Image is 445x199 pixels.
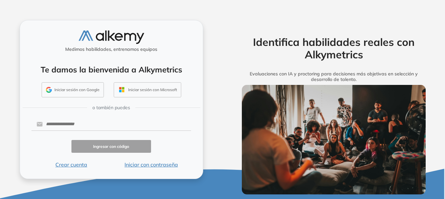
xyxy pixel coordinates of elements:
h5: Evaluaciones con IA y proctoring para decisiones más objetivas en selección y desarrollo de talento. [232,71,436,82]
h5: Medimos habilidades, entrenamos equipos [23,47,200,52]
button: Iniciar sesión con Microsoft [114,82,181,97]
button: Crear cuenta [31,161,111,169]
div: Widget de chat [327,123,445,199]
h4: Te damos la bienvenida a Alkymetrics [29,65,194,74]
span: o también puedes [92,104,130,111]
img: logo-alkemy [79,30,144,44]
iframe: Chat Widget [327,123,445,199]
h2: Identifica habilidades reales con Alkymetrics [232,36,436,61]
button: Ingresar con código [71,140,151,153]
img: GMAIL_ICON [46,87,52,93]
button: Iniciar con contraseña [111,161,191,169]
button: Iniciar sesión con Google [42,82,104,97]
img: img-more-info [242,85,426,194]
img: OUTLOOK_ICON [118,86,126,93]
